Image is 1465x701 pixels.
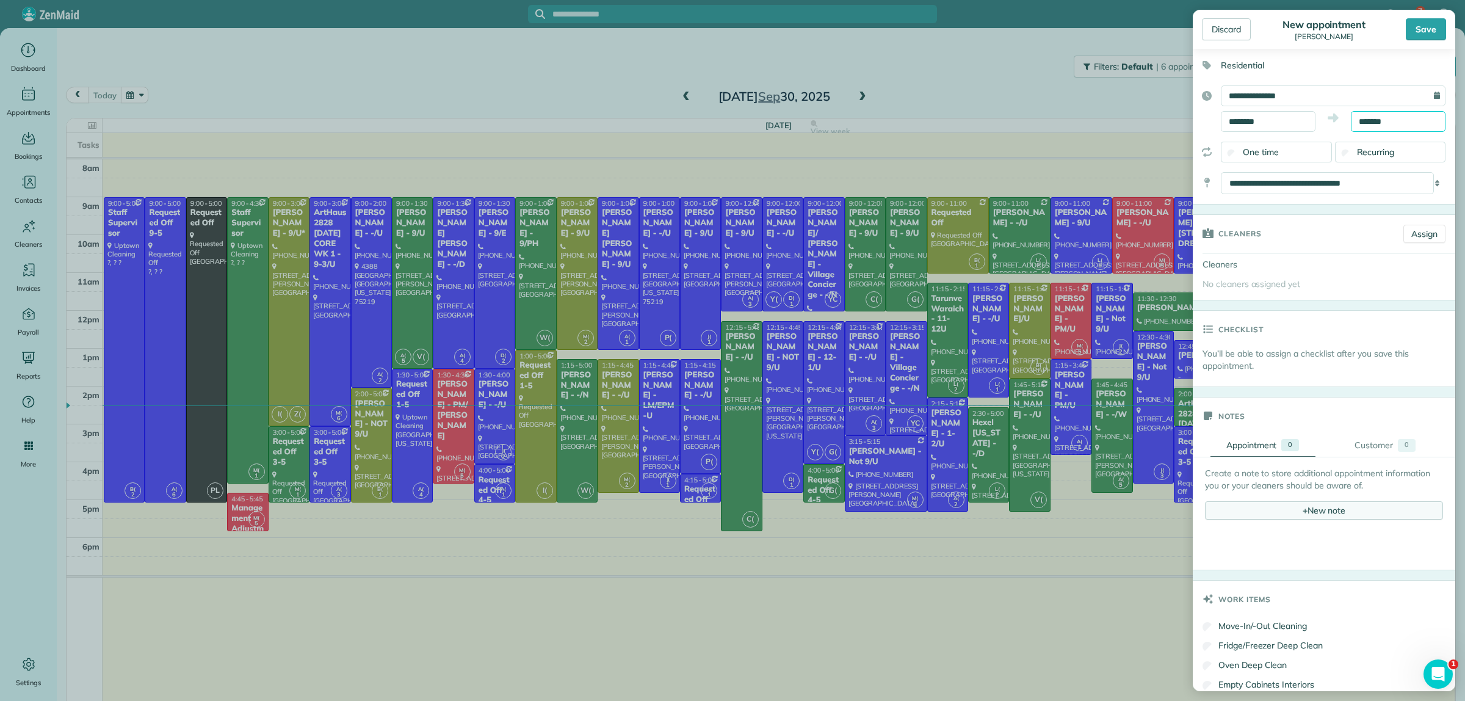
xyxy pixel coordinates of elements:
input: Move-In/-Out Cleaning [1203,622,1212,632]
div: Appointment [1226,439,1277,451]
label: Oven Deep Clean [1203,659,1287,671]
span: No cleaners assigned yet [1203,278,1300,289]
div: 0 [1281,439,1299,451]
label: Empty Cabinets Interiors [1203,678,1314,691]
div: Save [1406,18,1446,40]
div: Cleaners [1193,253,1278,275]
a: Assign [1403,225,1445,243]
input: One time [1228,150,1235,158]
div: New appointment [1279,18,1369,31]
h3: Cleaners [1218,215,1262,252]
a: +New note [1205,501,1443,520]
input: Empty Cabinets Interiors [1203,681,1212,691]
h3: Work items [1218,581,1271,617]
span: Recurring [1357,147,1395,158]
iframe: Intercom live chat [1423,659,1453,689]
label: Fridge/Freezer Deep Clean [1203,639,1323,652]
div: Discard [1202,18,1251,40]
p: You’ll be able to assign a checklist after you save this appointment. [1203,347,1455,372]
span: One time [1243,147,1279,158]
div: Residential [1193,55,1445,76]
label: Move-In/-Out Cleaning [1203,620,1307,632]
input: Recurring [1341,150,1349,158]
h3: Checklist [1218,311,1264,347]
div: 0 [1398,439,1416,452]
span: 1 [1449,659,1458,669]
p: Create a note to store additional appointment information you or your cleaners should be aware of. [1205,467,1443,492]
input: Oven Deep Clean [1203,661,1212,671]
h3: Notes [1218,398,1245,434]
input: Fridge/Freezer Deep Clean [1203,642,1212,652]
div: New note [1205,501,1443,520]
div: [PERSON_NAME] [1279,32,1369,41]
div: Customer [1355,439,1393,452]
span: + [1303,504,1308,515]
